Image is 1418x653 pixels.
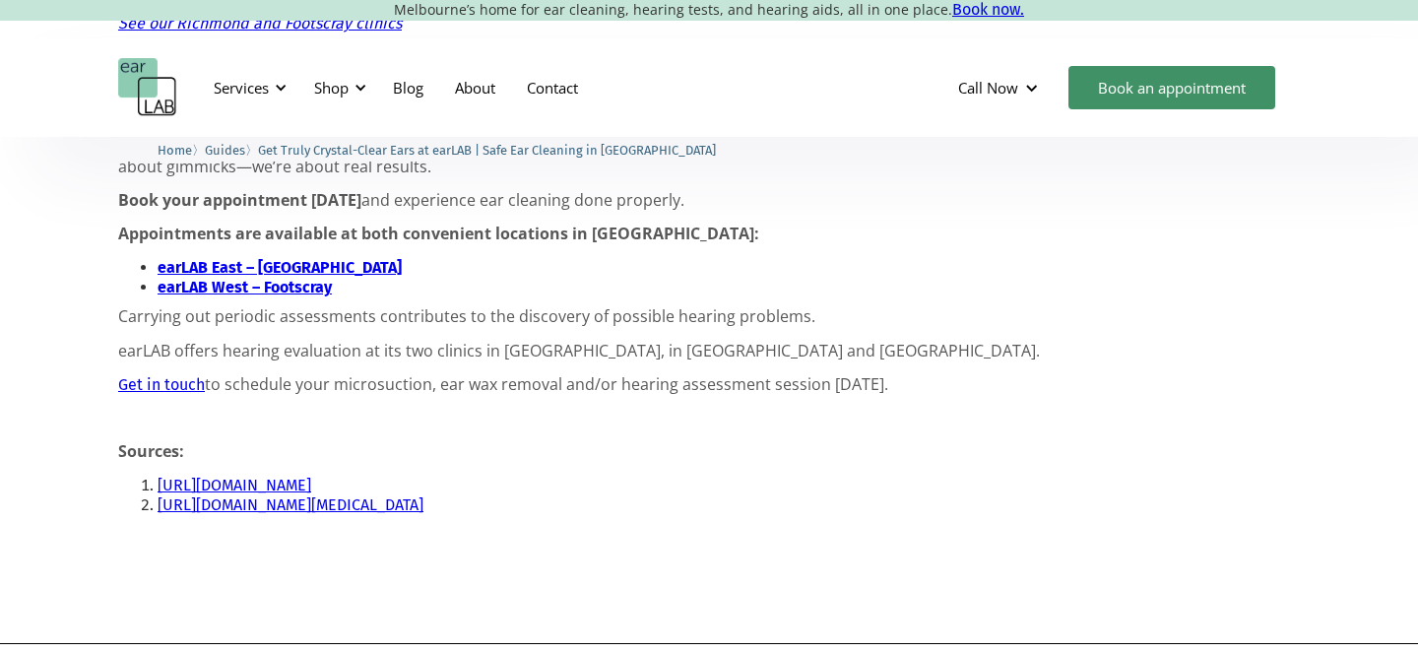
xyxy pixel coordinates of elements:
a: earLAB East – [GEOGRAPHIC_DATA] [158,258,402,277]
a: Guides [205,140,245,159]
div: Services [214,78,269,98]
span: Guides [205,143,245,158]
p: Whether you're based in [GEOGRAPHIC_DATA], Footscray, or simply searching for a more professional... [118,139,1300,176]
strong: Sources: [118,440,184,462]
strong: Appointments are available at both convenient locations in [GEOGRAPHIC_DATA]: [118,223,759,244]
span: Get Truly Crystal-Clear Ears at earLAB | Safe Ear Cleaning in [GEOGRAPHIC_DATA] [258,143,716,158]
p: to schedule your microsuction, ear wax removal and/or hearing assessment session [DATE]. [118,375,1300,394]
a: home [118,58,177,117]
a: [URL][DOMAIN_NAME][MEDICAL_DATA] [158,495,423,514]
p: and experience ear cleaning done properly. [118,191,1300,210]
p: Carrying out periodic assessments contributes to the discovery of possible hearing problems. [118,307,1300,326]
div: Call Now [958,78,1018,98]
p: ‍ [118,409,1300,427]
a: See our Richmond and Footscray clinics [118,14,402,33]
a: Get in touch [118,375,205,394]
a: Book an appointment [1068,66,1275,109]
strong: Book your appointment [DATE] [118,189,361,211]
li: 〉 [158,140,205,161]
a: Get Truly Crystal-Clear Ears at earLAB | Safe Ear Cleaning in [GEOGRAPHIC_DATA] [258,140,716,159]
div: Shop [314,78,349,98]
p: ‍ [118,525,1300,544]
a: Blog [377,59,439,116]
a: About [439,59,511,116]
div: Shop [302,58,372,117]
a: [URL][DOMAIN_NAME] [158,476,311,494]
li: 〉 [205,140,258,161]
span: Home [158,143,192,158]
a: Home [158,140,192,159]
a: earLAB West – Footscray [158,278,332,296]
div: Services [202,58,292,117]
div: Call Now [942,58,1059,117]
p: earLAB offers hearing evaluation at its two clinics in [GEOGRAPHIC_DATA], in [GEOGRAPHIC_DATA] an... [118,342,1300,360]
a: Contact [511,59,594,116]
